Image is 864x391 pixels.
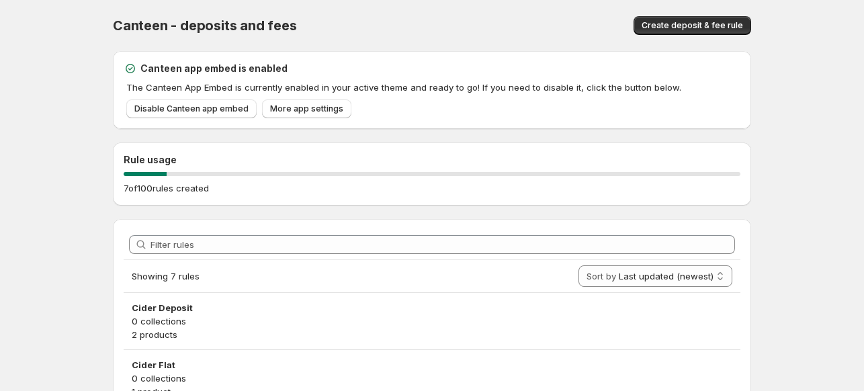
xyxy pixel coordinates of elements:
[126,81,740,94] p: The Canteen App Embed is currently enabled in your active theme and ready to go! If you need to d...
[124,153,740,167] h2: Rule usage
[113,17,297,34] span: Canteen - deposits and fees
[132,328,732,341] p: 2 products
[132,314,732,328] p: 0 collections
[140,62,288,75] h2: Canteen app embed is enabled
[270,103,343,114] span: More app settings
[132,301,732,314] h3: Cider Deposit
[124,181,209,195] p: 7 of 100 rules created
[634,16,751,35] button: Create deposit & fee rule
[150,235,735,254] input: Filter rules
[126,99,257,118] a: Disable Canteen app embed
[642,20,743,31] span: Create deposit & fee rule
[262,99,351,118] a: More app settings
[134,103,249,114] span: Disable Canteen app embed
[132,271,200,281] span: Showing 7 rules
[132,372,732,385] p: 0 collections
[132,358,732,372] h3: Cider Flat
